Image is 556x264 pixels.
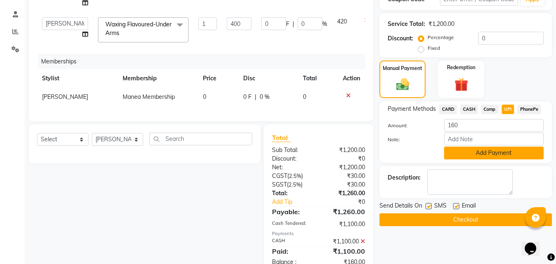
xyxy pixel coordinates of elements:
span: % [322,20,327,28]
a: Add Tip [266,198,327,206]
span: 2.5% [288,181,301,188]
iframe: chat widget [521,231,548,256]
input: Search [149,133,252,145]
span: 0 [303,93,306,100]
div: ₹0 [319,154,371,163]
div: ( ) [266,180,319,189]
th: Membership [118,69,198,88]
span: 2.5% [289,173,301,179]
label: Percentage [428,34,454,41]
img: _gift.svg [450,76,472,93]
span: Waxing Flavoured-Under Arms [105,21,172,37]
div: Cash Tendered: [266,220,319,229]
th: Action [338,69,365,88]
input: Amount [444,119,544,132]
div: Net: [266,163,319,172]
div: Discount: [266,154,319,163]
div: ₹0 [328,198,372,206]
span: [PERSON_NAME] [42,93,88,100]
button: Add Payment [444,147,544,159]
th: Disc [238,69,298,88]
a: x [119,29,123,37]
th: Total [298,69,338,88]
th: Price [198,69,238,88]
div: Discount: [388,34,413,43]
div: CASH [266,237,319,246]
span: PhonePe [517,105,541,114]
span: Send Details On [379,201,422,212]
div: ₹1,200.00 [428,20,454,28]
span: F [286,20,289,28]
span: SGST [272,181,287,188]
div: ₹1,200.00 [319,146,371,154]
div: Total: [266,189,319,198]
button: Checkout [379,213,552,226]
div: Service Total: [388,20,425,28]
div: Memberships [38,54,371,69]
div: ₹30.00 [319,172,371,180]
span: CARD [439,105,457,114]
span: | [293,20,294,28]
span: CASH [460,105,478,114]
label: Manual Payment [383,65,422,72]
div: Description: [388,173,421,182]
span: 0 [203,93,206,100]
div: ₹1,260.00 [319,207,371,217]
span: UPI [502,105,514,114]
label: Redemption [447,64,475,71]
span: Comp [481,105,498,114]
div: ₹1,100.00 [319,220,371,229]
div: Paid: [266,246,319,256]
div: ( ) [266,172,319,180]
span: Payment Methods [388,105,436,113]
th: Stylist [37,69,118,88]
span: SMS [434,201,447,212]
label: Note: [382,136,437,143]
div: Sub Total: [266,146,319,154]
span: | [255,93,256,101]
span: 420 [337,18,347,25]
div: ₹1,100.00 [319,237,371,246]
span: CGST [272,172,287,180]
div: ₹1,200.00 [319,163,371,172]
label: Amount: [382,122,437,129]
span: 0 % [260,93,270,101]
span: 0 F [243,93,251,101]
span: Total [272,133,291,142]
div: ₹30.00 [319,180,371,189]
span: Email [462,201,476,212]
div: ₹1,100.00 [319,246,371,256]
span: Manea Membership [123,93,175,100]
label: Fixed [428,44,440,52]
div: Payable: [266,207,319,217]
div: ₹1,260.00 [319,189,371,198]
img: _cash.svg [392,77,413,92]
div: Payments [272,230,365,237]
input: Add Note [444,133,544,145]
